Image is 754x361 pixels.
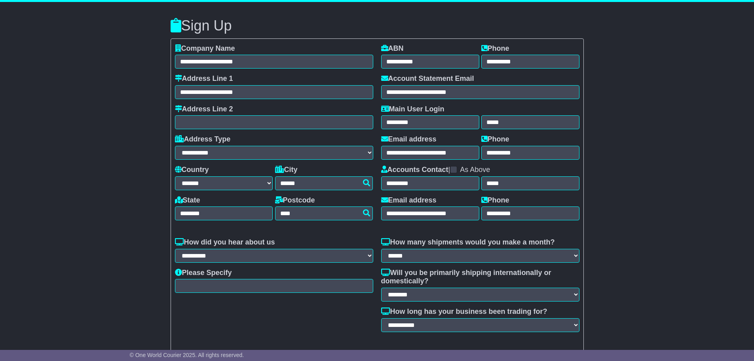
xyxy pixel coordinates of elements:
[175,238,275,247] label: How did you hear about us
[381,105,444,114] label: Main User Login
[275,196,315,205] label: Postcode
[175,44,235,53] label: Company Name
[381,74,474,83] label: Account Statement Email
[175,135,231,144] label: Address Type
[130,352,244,358] span: © One World Courier 2025. All rights reserved.
[275,166,298,174] label: City
[381,308,547,316] label: How long has your business been trading for?
[381,196,437,205] label: Email address
[381,238,555,247] label: How many shipments would you make a month?
[460,166,490,174] label: As Above
[175,166,209,174] label: Country
[171,18,584,34] h3: Sign Up
[381,166,579,176] div: |
[175,74,233,83] label: Address Line 1
[381,44,404,53] label: ABN
[381,269,579,286] label: Will you be primarily shipping internationally or domestically?
[381,135,437,144] label: Email address
[175,269,232,277] label: Please Specify
[175,196,200,205] label: State
[481,135,509,144] label: Phone
[381,166,448,174] label: Accounts Contact
[481,196,509,205] label: Phone
[481,44,509,53] label: Phone
[175,105,233,114] label: Address Line 2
